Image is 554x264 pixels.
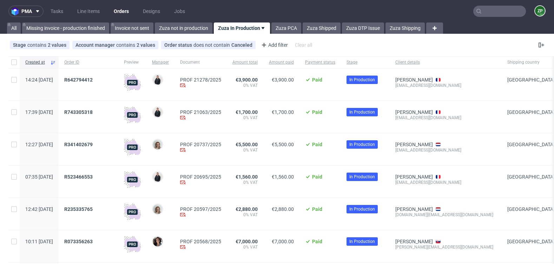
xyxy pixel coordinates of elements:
[180,142,221,147] a: PROF 20737/2025
[64,206,93,212] span: R235335765
[349,174,375,180] span: In Production
[124,74,141,91] img: pro-icon.017ec5509f39f3e742e3.png
[155,22,212,34] a: Zuza not in production
[349,77,375,83] span: In Production
[312,142,322,147] span: Paid
[25,77,53,83] span: 14:24 [DATE]
[395,244,496,250] div: [PERSON_NAME][EMAIL_ADDRESS][DOMAIN_NAME]
[312,174,322,180] span: Paid
[13,42,27,48] span: Stage
[395,142,433,147] a: [PERSON_NAME]
[64,109,94,115] a: R743305318
[12,7,21,15] img: logo
[64,174,93,180] span: R523466553
[139,6,164,17] a: Designs
[8,6,44,17] button: pma
[342,22,384,34] a: Zuza DTP Issue
[236,142,258,147] span: €5,500.00
[395,174,433,180] a: [PERSON_NAME]
[25,142,53,147] span: 12:27 [DATE]
[236,109,258,115] span: €1,700.00
[312,77,322,83] span: Paid
[64,109,93,115] span: R743305318
[272,206,294,212] span: €2,880.00
[258,39,289,51] div: Add filter
[347,59,384,65] span: Stage
[395,147,496,153] div: [EMAIL_ADDRESS][DOMAIN_NAME]
[170,6,189,17] a: Jobs
[7,22,21,34] a: All
[272,77,294,83] span: €3,900.00
[232,83,258,88] span: 0% VAT
[164,42,193,48] span: Order status
[236,174,258,180] span: €1,560.00
[25,174,53,180] span: 07:35 [DATE]
[153,140,163,149] img: Monika Poźniak
[46,6,67,17] a: Tasks
[21,9,32,14] span: pma
[180,174,221,180] a: PROF 20695/2025
[231,42,252,48] div: Canceled
[236,239,258,244] span: €7,000.00
[64,206,94,212] a: R235335765
[25,109,53,115] span: 17:39 [DATE]
[395,59,496,65] span: Client details
[349,238,375,245] span: In Production
[64,174,94,180] a: R523466553
[180,239,221,244] a: PROF 20568/2025
[232,115,258,121] span: 0% VAT
[64,142,93,147] span: R341402679
[153,204,163,214] img: Monika Poźniak
[180,77,221,83] a: PROF 21278/2025
[111,22,153,34] a: Invoice not sent
[395,212,496,218] div: [DOMAIN_NAME][EMAIL_ADDRESS][DOMAIN_NAME]
[180,59,221,65] span: Document
[236,206,258,212] span: €2,880.00
[124,171,141,188] img: pro-icon.017ec5509f39f3e742e3.png
[152,59,169,65] span: Manager
[64,142,94,147] a: R341402679
[272,109,294,115] span: €1,700.00
[214,22,270,34] a: Zuza In Production
[153,172,163,182] img: Adrian Margula
[64,77,93,83] span: R642794412
[312,239,322,244] span: Paid
[64,59,113,65] span: Order ID
[73,6,104,17] a: Line Items
[312,109,322,115] span: Paid
[232,147,258,153] span: 0% VAT
[75,42,116,48] span: Account manager
[64,239,93,244] span: R073356263
[124,139,141,156] img: pro-icon.017ec5509f39f3e742e3.png
[27,42,48,48] span: contains
[110,6,133,17] a: Orders
[294,40,314,50] div: Clear all
[272,174,294,180] span: €1,560.00
[232,244,258,250] span: 0% VAT
[180,109,221,115] a: PROF 21063/2025
[349,109,375,115] span: In Production
[232,180,258,185] span: 0% VAT
[349,141,375,148] span: In Production
[349,206,375,212] span: In Production
[137,42,155,48] div: 2 values
[535,6,545,16] figcaption: ZP
[153,237,163,246] img: Moreno Martinez Cristina
[25,239,53,244] span: 10:11 [DATE]
[395,115,496,121] div: [EMAIL_ADDRESS][DOMAIN_NAME]
[25,206,53,212] span: 12:42 [DATE]
[269,59,294,65] span: Amount paid
[124,107,141,123] img: pro-icon.017ec5509f39f3e742e3.png
[22,22,109,34] a: Missing invoice - production finished
[395,109,433,115] a: [PERSON_NAME]
[153,107,163,117] img: Adrian Margula
[180,206,221,212] a: PROF 20597/2025
[124,236,141,253] img: pro-icon.017ec5509f39f3e742e3.png
[303,22,341,34] a: Zuza Shipped
[272,142,294,147] span: €5,500.00
[124,204,141,220] img: pro-icon.017ec5509f39f3e742e3.png
[64,77,94,83] a: R642794412
[25,59,47,65] span: Created at
[232,212,258,218] span: 0% VAT
[271,22,301,34] a: Zuza PCA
